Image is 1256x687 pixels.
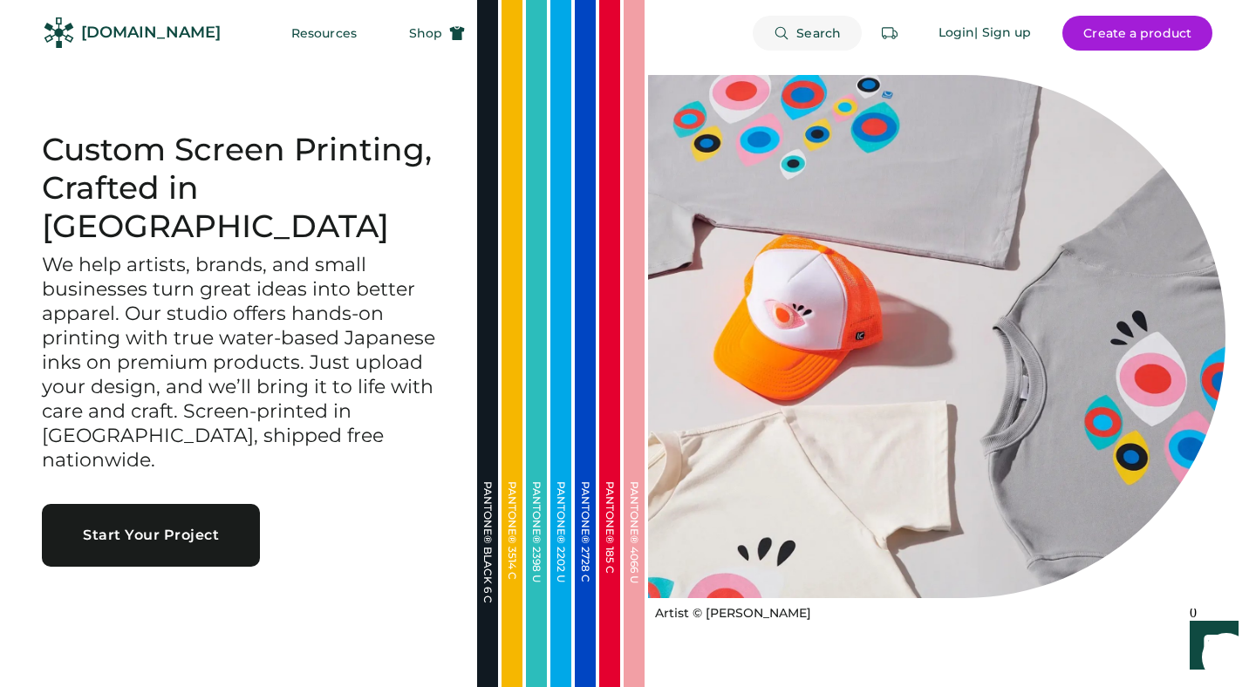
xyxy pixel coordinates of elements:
[388,16,486,51] button: Shop
[655,605,811,622] div: Artist © [PERSON_NAME]
[44,17,74,48] img: Rendered Logo - Screens
[872,16,907,51] button: Retrieve an order
[482,481,493,656] div: PANTONE® BLACK 6 C
[753,16,862,51] button: Search
[507,481,517,656] div: PANTONE® 3514 C
[81,22,221,44] div: [DOMAIN_NAME]
[796,27,841,39] span: Search
[270,16,378,51] button: Resources
[939,24,975,42] div: Login
[604,481,615,656] div: PANTONE® 185 C
[1173,609,1248,684] iframe: Front Chat
[42,253,435,472] h3: We help artists, brands, and small businesses turn great ideas into better apparel. Our studio of...
[648,598,811,622] a: Artist © [PERSON_NAME]
[42,504,260,567] button: Start Your Project
[974,24,1031,42] div: | Sign up
[556,481,566,656] div: PANTONE® 2202 U
[1062,16,1212,51] button: Create a product
[42,131,435,246] h1: Custom Screen Printing, Crafted in [GEOGRAPHIC_DATA]
[629,481,639,656] div: PANTONE® 4066 U
[580,481,590,656] div: PANTONE® 2728 C
[531,481,542,656] div: PANTONE® 2398 U
[409,27,442,39] span: Shop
